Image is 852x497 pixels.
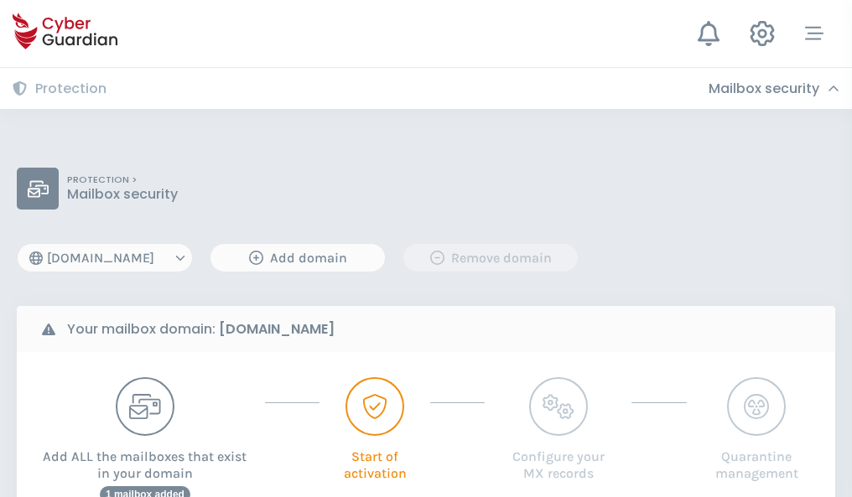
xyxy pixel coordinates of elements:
[416,248,565,268] div: Remove domain
[704,377,810,482] button: Quarantine management
[501,436,615,482] p: Configure your MX records
[42,436,248,482] p: Add ALL the mailboxes that exist in your domain
[403,243,579,272] button: Remove domain
[223,248,372,268] div: Add domain
[67,319,335,339] b: Your mailbox domain:
[336,377,413,482] button: Start of activation
[219,319,335,339] strong: [DOMAIN_NAME]
[67,174,178,186] p: PROTECTION >
[67,186,178,203] p: Mailbox security
[501,377,615,482] button: Configure your MX records
[709,80,839,97] div: Mailbox security
[35,80,106,97] h3: Protection
[704,436,810,482] p: Quarantine management
[210,243,386,272] button: Add domain
[709,80,819,97] h3: Mailbox security
[336,436,413,482] p: Start of activation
